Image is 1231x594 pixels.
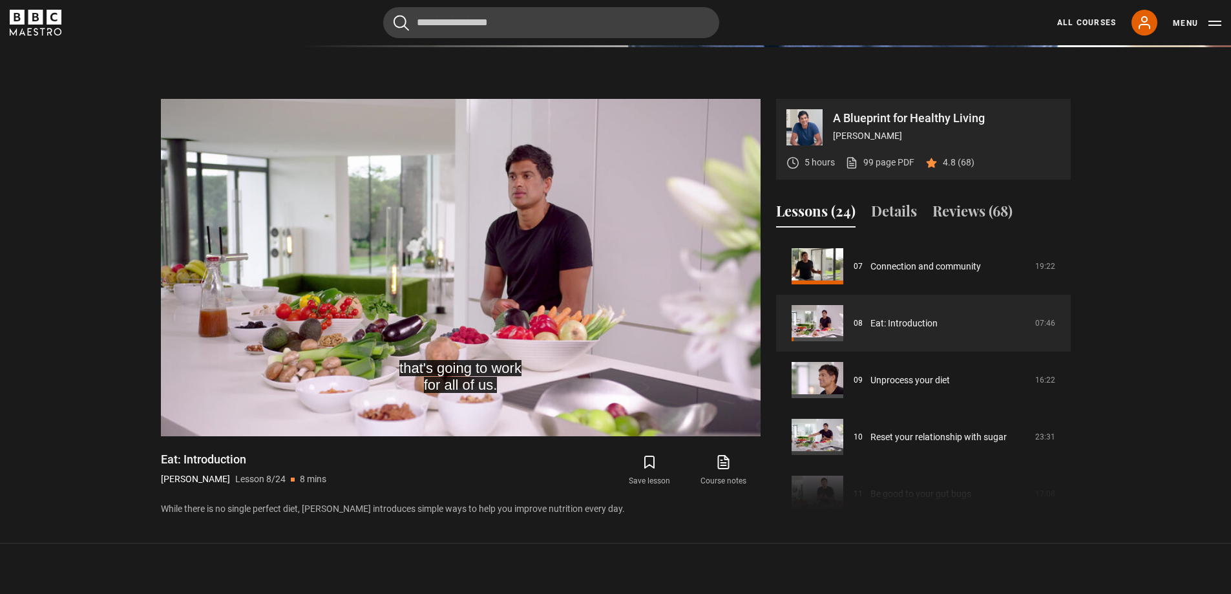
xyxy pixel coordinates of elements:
a: Course notes [686,452,760,489]
svg: BBC Maestro [10,10,61,36]
p: [PERSON_NAME] [833,129,1060,143]
a: Unprocess your diet [870,374,950,387]
p: A Blueprint for Healthy Living [833,112,1060,124]
a: Connection and community [870,260,981,273]
a: All Courses [1057,17,1116,28]
button: Reviews (68) [932,200,1013,228]
p: Lesson 8/24 [235,472,286,486]
p: 8 mins [300,472,326,486]
h1: Eat: Introduction [161,452,326,467]
p: 5 hours [805,156,835,169]
a: 99 page PDF [845,156,914,169]
input: Search [383,7,719,38]
p: 4.8 (68) [943,156,974,169]
a: Eat: Introduction [870,317,938,330]
p: While there is no single perfect diet, [PERSON_NAME] introduces simple ways to help you improve n... [161,502,761,516]
button: Details [871,200,917,228]
button: Toggle navigation [1173,17,1221,30]
button: Lessons (24) [776,200,856,228]
p: [PERSON_NAME] [161,472,230,486]
button: Submit the search query [394,15,409,31]
a: Reset your relationship with sugar [870,430,1007,444]
button: Save lesson [613,452,686,489]
video-js: Video Player [161,99,761,436]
